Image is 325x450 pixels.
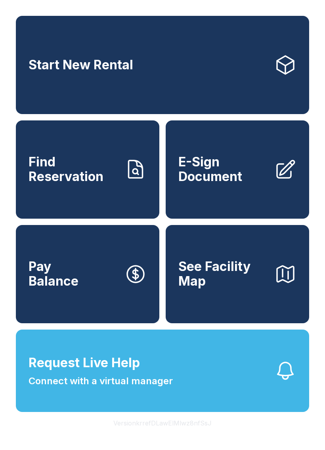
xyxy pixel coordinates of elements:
span: Find Reservation [29,155,118,184]
button: Request Live HelpConnect with a virtual manager [16,330,309,412]
button: VersionkrrefDLawElMlwz8nfSsJ [107,412,218,434]
a: E-Sign Document [166,120,309,219]
button: PayBalance [16,225,159,323]
a: Find Reservation [16,120,159,219]
span: Start New Rental [29,58,133,72]
button: See Facility Map [166,225,309,323]
span: Request Live Help [29,353,140,372]
a: Start New Rental [16,16,309,114]
span: Connect with a virtual manager [29,374,173,388]
span: E-Sign Document [178,155,268,184]
span: See Facility Map [178,259,268,288]
span: Pay Balance [29,259,78,288]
